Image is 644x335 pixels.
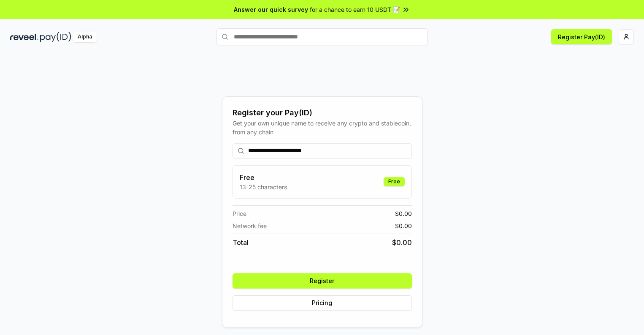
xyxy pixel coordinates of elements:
[551,29,612,44] button: Register Pay(ID)
[310,5,400,14] span: for a chance to earn 10 USDT 📝
[233,209,246,218] span: Price
[73,32,97,42] div: Alpha
[234,5,308,14] span: Answer our quick survey
[233,237,249,248] span: Total
[233,221,267,230] span: Network fee
[395,209,412,218] span: $ 0.00
[10,32,38,42] img: reveel_dark
[384,177,405,186] div: Free
[233,273,412,289] button: Register
[392,237,412,248] span: $ 0.00
[233,107,412,119] div: Register your Pay(ID)
[233,295,412,310] button: Pricing
[240,172,287,182] h3: Free
[233,119,412,136] div: Get your own unique name to receive any crypto and stablecoin, from any chain
[240,182,287,191] p: 13-25 characters
[395,221,412,230] span: $ 0.00
[40,32,71,42] img: pay_id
